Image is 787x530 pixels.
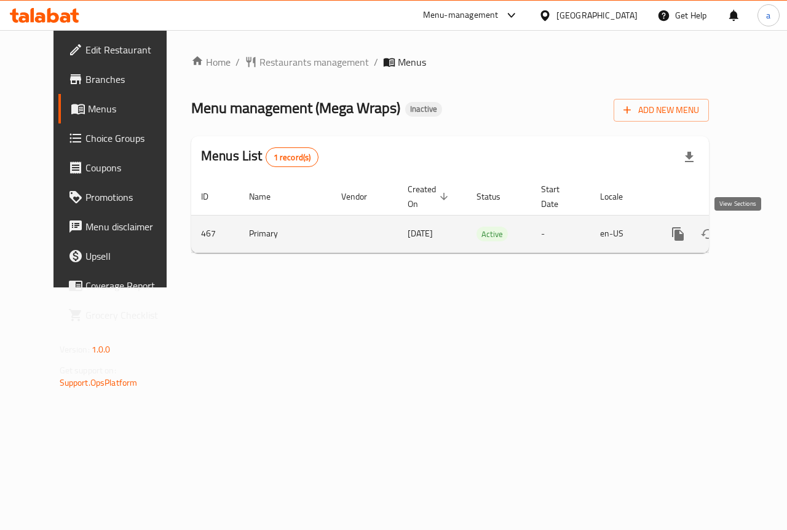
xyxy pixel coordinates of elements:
[58,64,185,94] a: Branches
[374,55,378,69] li: /
[191,55,231,69] a: Home
[58,94,185,123] a: Menus
[249,189,287,204] span: Name
[600,189,639,204] span: Locale
[408,182,452,211] span: Created On
[58,153,185,182] a: Coupons
[477,227,508,241] span: Active
[92,341,111,357] span: 1.0.0
[663,219,693,249] button: more
[85,42,175,57] span: Edit Restaurant
[58,212,185,241] a: Menu disclaimer
[266,152,318,163] span: 1 record(s)
[85,278,175,293] span: Coverage Report
[239,215,331,252] td: Primary
[58,241,185,271] a: Upsell
[85,131,175,146] span: Choice Groups
[590,215,654,252] td: en-US
[58,182,185,212] a: Promotions
[623,103,699,118] span: Add New Menu
[766,9,770,22] span: a
[405,104,442,114] span: Inactive
[398,55,426,69] span: Menus
[531,215,590,252] td: -
[85,219,175,234] span: Menu disclaimer
[201,147,318,167] h2: Menus List
[60,341,90,357] span: Version:
[259,55,369,69] span: Restaurants management
[201,189,224,204] span: ID
[58,35,185,64] a: Edit Restaurant
[408,225,433,241] span: [DATE]
[85,190,175,205] span: Promotions
[60,375,138,391] a: Support.OpsPlatform
[60,362,116,378] span: Get support on:
[341,189,383,204] span: Vendor
[85,308,175,322] span: Grocery Checklist
[693,219,722,249] button: Change Status
[191,55,709,69] nav: breadcrumb
[674,142,704,172] div: Export file
[245,55,369,69] a: Restaurants management
[85,72,175,87] span: Branches
[191,215,239,252] td: 467
[58,300,185,330] a: Grocery Checklist
[477,189,516,204] span: Status
[235,55,240,69] li: /
[58,123,185,153] a: Choice Groups
[191,94,400,122] span: Menu management ( Mega Wraps )
[88,101,175,116] span: Menus
[85,249,175,263] span: Upsell
[541,182,575,211] span: Start Date
[58,271,185,300] a: Coverage Report
[614,99,709,122] button: Add New Menu
[266,147,319,167] div: Total records count
[85,160,175,175] span: Coupons
[423,8,499,23] div: Menu-management
[556,9,638,22] div: [GEOGRAPHIC_DATA]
